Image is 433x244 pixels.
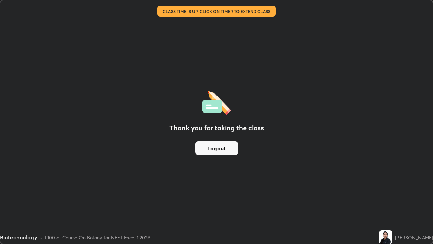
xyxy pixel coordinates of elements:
div: • [40,234,42,241]
button: Logout [195,141,238,155]
img: f7eccc8ec5de4befb7241ed3494b9f8e.jpg [379,230,392,244]
h2: Thank you for taking the class [169,123,264,133]
div: L100 of Course On Botany for NEET Excel 1 2026 [45,234,150,241]
div: [PERSON_NAME] [395,234,433,241]
img: offlineFeedback.1438e8b3.svg [202,89,231,115]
